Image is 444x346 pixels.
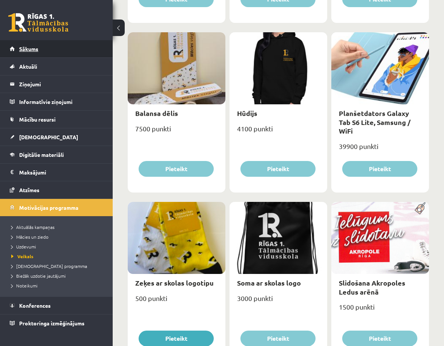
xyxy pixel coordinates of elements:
a: [DEMOGRAPHIC_DATA] [10,128,103,146]
button: Pieteikt [139,161,214,177]
a: Soma ar skolas logo [237,278,301,287]
span: Noteikumi [11,283,38,289]
a: Sākums [10,40,103,57]
span: Uzdevumi [11,244,36,250]
a: Aktuālās kampaņas [11,224,105,230]
span: Aktuālās kampaņas [11,224,54,230]
span: Proktoringa izmēģinājums [19,320,85,326]
a: Mācies un ziedo [11,233,105,240]
span: Veikals [11,253,33,259]
span: Aktuāli [19,63,37,70]
a: Mācību resursi [10,111,103,128]
a: Zeķes ar skolas logotipu [135,278,214,287]
span: Biežāk uzdotie jautājumi [11,273,66,279]
a: Veikals [11,253,105,260]
legend: Informatīvie ziņojumi [19,93,103,110]
button: Pieteikt [240,161,316,177]
a: Atzīmes [10,181,103,199]
span: Mācies un ziedo [11,234,48,240]
div: 3000 punkti [230,292,327,311]
a: Rīgas 1. Tālmācības vidusskola [8,13,68,32]
a: Informatīvie ziņojumi [10,93,103,110]
span: Digitālie materiāli [19,151,64,158]
button: Pieteikt [342,161,417,177]
a: Maksājumi [10,164,103,181]
a: Ziņojumi [10,75,103,93]
div: 4100 punkti [230,122,327,141]
a: [DEMOGRAPHIC_DATA] programma [11,263,105,269]
a: Biežāk uzdotie jautājumi [11,272,105,279]
legend: Ziņojumi [19,75,103,93]
a: Planšetdators Galaxy Tab S6 Lite, Samsung / WiFi [339,109,411,135]
a: Digitālie materiāli [10,146,103,163]
div: 7500 punkti [128,122,225,141]
span: [DEMOGRAPHIC_DATA] [19,134,78,140]
img: Populāra prece [412,202,429,215]
a: Balansa dēlis [135,109,178,117]
span: Sākums [19,45,38,52]
a: Uzdevumi [11,243,105,250]
span: Konferences [19,302,51,309]
div: 39900 punkti [331,140,429,159]
a: Konferences [10,297,103,314]
div: 1500 punkti [331,301,429,319]
div: 500 punkti [128,292,225,311]
a: Motivācijas programma [10,199,103,216]
a: Proktoringa izmēģinājums [10,314,103,332]
span: [DEMOGRAPHIC_DATA] programma [11,263,87,269]
a: Aktuāli [10,58,103,75]
a: Hūdijs [237,109,257,117]
span: Motivācijas programma [19,204,79,211]
span: Mācību resursi [19,116,56,123]
legend: Maksājumi [19,164,103,181]
span: Atzīmes [19,187,39,193]
a: Noteikumi [11,282,105,289]
a: Slidošana Akropoles Ledus arēnā [339,278,405,296]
